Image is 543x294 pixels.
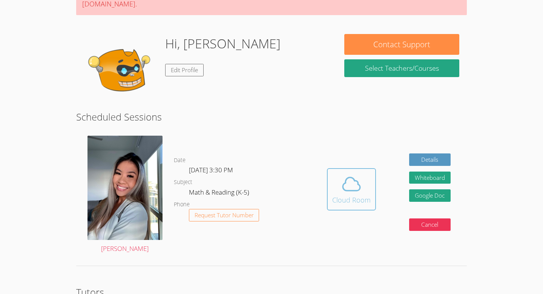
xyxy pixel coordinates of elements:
[195,212,254,218] span: Request Tutor Number
[174,156,186,165] dt: Date
[344,59,459,77] a: Select Teachers/Courses
[344,34,459,55] button: Contact Support
[409,218,451,231] button: Cancel
[189,209,259,221] button: Request Tutor Number
[409,172,451,184] button: Whiteboard
[409,153,451,166] a: Details
[174,178,192,187] dt: Subject
[76,110,467,124] h2: Scheduled Sessions
[87,136,163,240] img: avatar.png
[87,136,163,254] a: [PERSON_NAME]
[165,34,281,53] h1: Hi, [PERSON_NAME]
[84,34,159,110] img: default.png
[189,166,233,174] span: [DATE] 3:30 PM
[327,168,376,210] button: Cloud Room
[189,187,251,200] dd: Math & Reading (K-5)
[174,200,190,209] dt: Phone
[332,195,371,205] div: Cloud Room
[409,189,451,202] a: Google Doc
[165,64,204,76] a: Edit Profile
